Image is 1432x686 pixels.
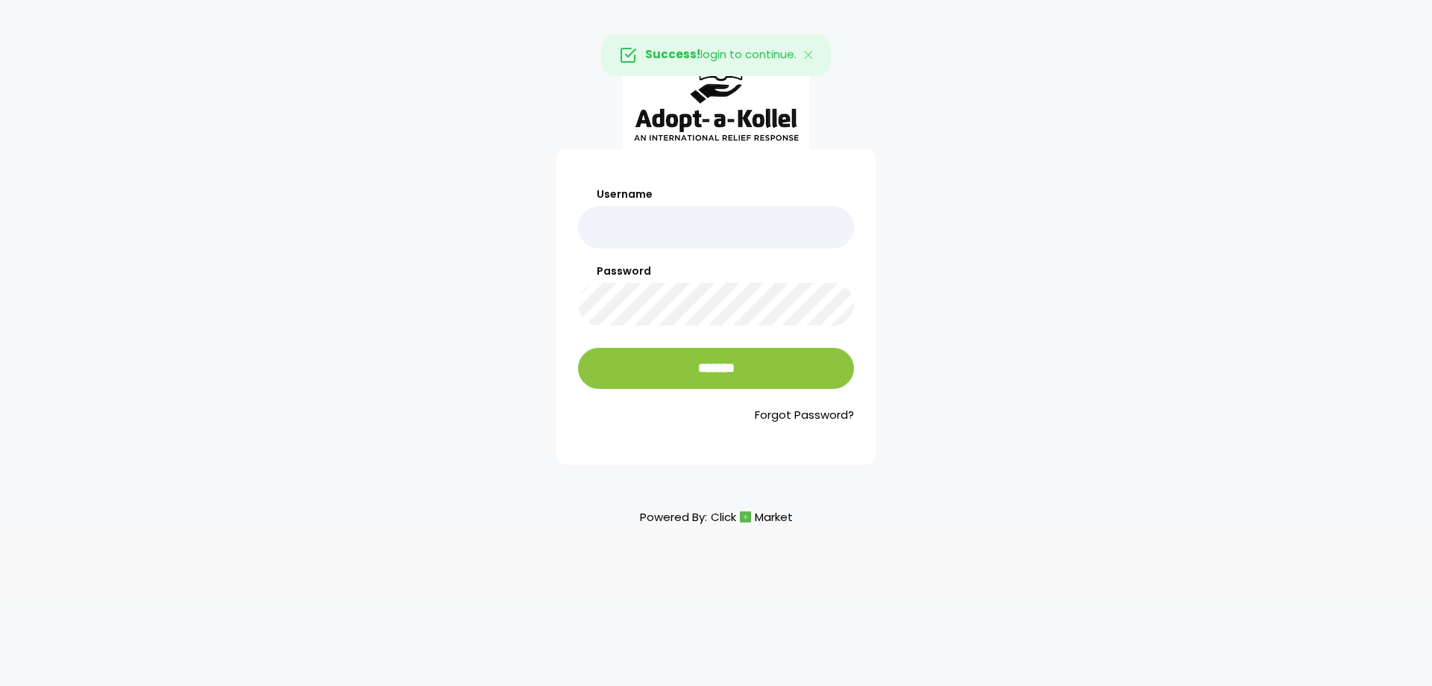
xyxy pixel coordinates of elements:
[788,35,831,75] button: Close
[623,42,809,149] img: aak_logo_sm.jpeg
[578,264,854,279] label: Password
[740,511,751,523] img: cm_icon.png
[578,187,854,202] label: Username
[578,407,854,424] a: Forgot Password?
[645,46,700,62] strong: Success!
[711,507,793,527] a: ClickMarket
[640,507,793,527] p: Powered By:
[601,34,831,76] div: login to continue.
